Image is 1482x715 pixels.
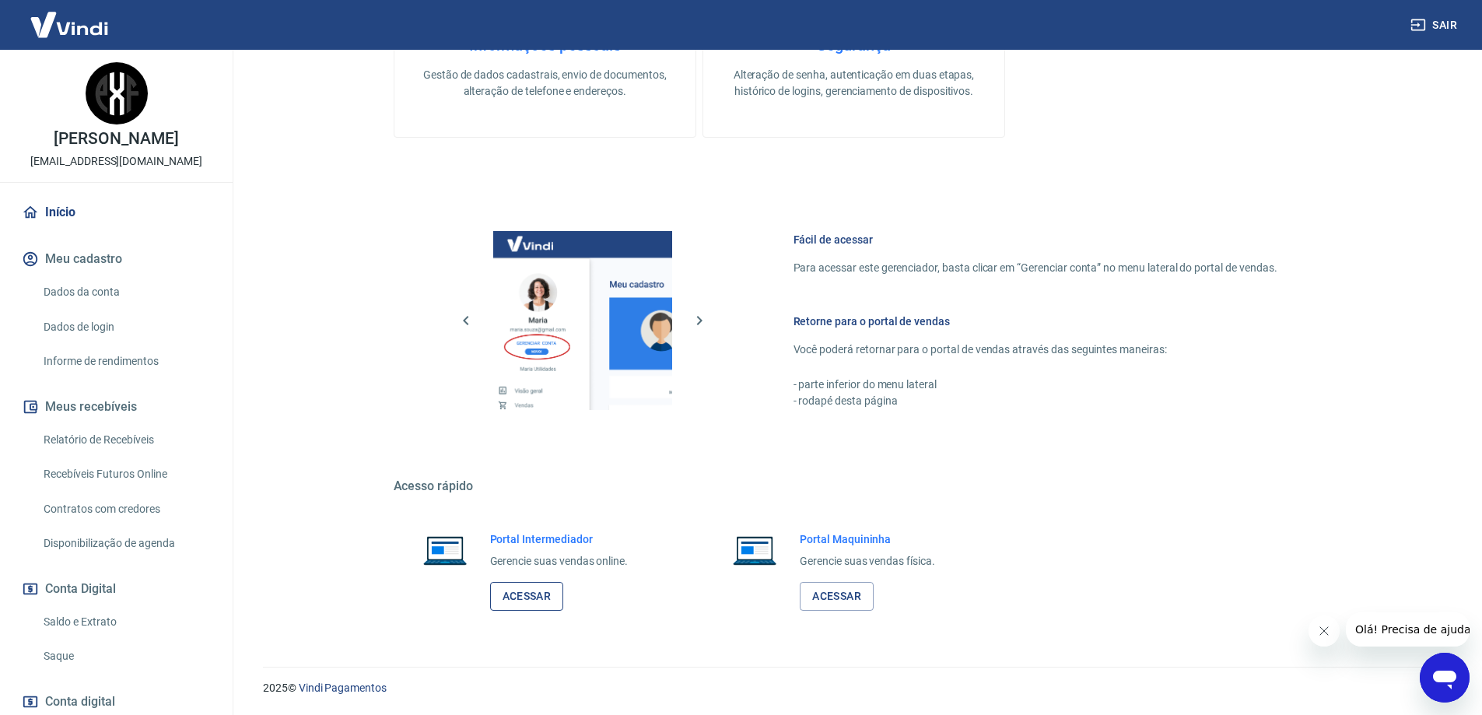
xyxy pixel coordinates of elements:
iframe: Mensagem da empresa [1346,612,1470,647]
a: Dados da conta [37,276,214,308]
p: Gerencie suas vendas online. [490,553,629,570]
img: Imagem da dashboard mostrando o botão de gerenciar conta na sidebar no lado esquerdo [493,231,672,410]
h6: Portal Maquininha [800,531,935,547]
iframe: Botão para abrir a janela de mensagens [1420,653,1470,703]
img: Vindi [19,1,120,48]
a: Informe de rendimentos [37,345,214,377]
button: Conta Digital [19,572,214,606]
p: 2025 © [263,680,1445,696]
a: Recebíveis Futuros Online [37,458,214,490]
img: Imagem de um notebook aberto [722,531,787,569]
a: Saldo e Extrato [37,606,214,638]
a: Acessar [490,582,564,611]
p: - rodapé desta página [794,393,1277,409]
p: Gerencie suas vendas física. [800,553,935,570]
h6: Fácil de acessar [794,232,1277,247]
a: Vindi Pagamentos [299,682,387,694]
h5: Acesso rápido [394,478,1315,494]
a: Início [19,195,214,230]
img: Imagem de um notebook aberto [412,531,478,569]
button: Sair [1407,11,1463,40]
p: Gestão de dados cadastrais, envio de documentos, alteração de telefone e endereços. [419,67,671,100]
p: Você poderá retornar para o portal de vendas através das seguintes maneiras: [794,342,1277,358]
button: Meu cadastro [19,242,214,276]
p: [PERSON_NAME] [54,131,178,147]
a: Relatório de Recebíveis [37,424,214,456]
h6: Portal Intermediador [490,531,629,547]
span: Olá! Precisa de ajuda? [9,11,131,23]
button: Meus recebíveis [19,390,214,424]
a: Disponibilização de agenda [37,527,214,559]
a: Saque [37,640,214,672]
p: Para acessar este gerenciador, basta clicar em “Gerenciar conta” no menu lateral do portal de ven... [794,260,1277,276]
p: Alteração de senha, autenticação em duas etapas, histórico de logins, gerenciamento de dispositivos. [728,67,979,100]
a: Acessar [800,582,874,611]
a: Dados de login [37,311,214,343]
a: Contratos com credores [37,493,214,525]
p: - parte inferior do menu lateral [794,377,1277,393]
p: [EMAIL_ADDRESS][DOMAIN_NAME] [30,153,202,170]
img: 5df3a2bf-b856-4063-a07d-edbbc826e362.jpeg [86,62,148,124]
span: Conta digital [45,691,115,713]
h6: Retorne para o portal de vendas [794,314,1277,329]
iframe: Fechar mensagem [1309,615,1340,647]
